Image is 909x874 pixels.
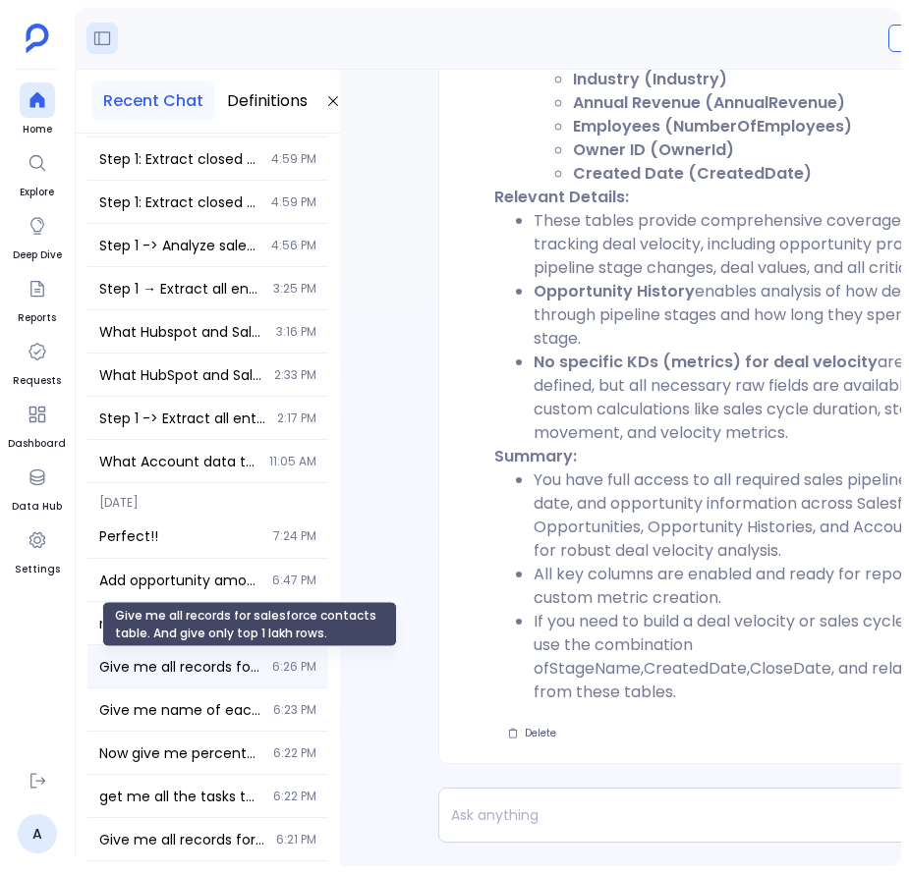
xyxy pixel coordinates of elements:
[13,373,61,389] span: Requests
[15,522,60,577] a: Settings
[18,814,57,853] a: A
[99,743,261,763] span: Now give me percentages of opp amount and Amount difference from max as compared to the max opp a...
[99,657,260,677] span: Give me all records for salesforce contacts table. And give only top 1 lakh rows.
[750,657,831,680] code: CloseDate
[8,397,66,452] a: Dashboard
[99,787,261,806] span: get me all the tasks table
[99,700,261,720] span: Give me name of each account, it's industry and arr count
[271,238,316,253] span: 4:56 PM
[20,185,55,200] span: Explore
[87,483,328,511] span: [DATE]
[276,832,316,847] span: 6:21 PM
[215,82,319,121] button: Definitions
[99,452,257,471] span: What Account data tables are available? Show me the structure of Account tables including fields ...
[15,562,60,577] span: Settings
[91,82,215,121] button: Recent Chat
[549,657,641,680] code: StageName
[274,367,316,383] span: 2:33 PM
[534,280,695,302] strong: Opportunity History
[13,247,62,263] span: Deep Dive
[534,351,878,373] strong: No specific KDs (metrics) for deal velocity
[573,138,734,161] strong: Owner ID (OwnerId)
[273,789,316,804] span: 6:22 PM
[99,526,261,546] span: Perfect!!
[494,720,569,747] button: Delete
[99,149,259,169] span: Step 1: Extract closed won opportunities from last 6 months with account industry information and...
[99,192,259,212] span: Step 1: Extract closed won opportunities from last 6 months with account industry information and...
[99,236,259,255] span: Step 1 -> Analyze sales cycle length distribution by industry using the extracted closed won oppo...
[273,745,316,761] span: 6:22 PM
[644,657,747,680] code: CreatedDate
[573,68,727,90] strong: Industry (Industry)
[13,334,61,389] a: Requests
[573,91,845,114] strong: Annual Revenue (AnnualRevenue)
[494,186,629,208] strong: Relevant Details:
[99,365,262,385] span: What HubSpot and Salesforce data sources are available? Specifically looking for contact, lead, a...
[271,151,316,167] span: 4:59 PM
[573,115,852,137] strong: Employees (NumberOfEmployees)
[99,830,264,849] span: Give me all records for salesforce contacts table. And give only top 1 lakh rows.
[273,528,316,544] span: 7:24 PM
[13,208,62,263] a: Deep Dive
[102,602,397,647] div: Give me all records for salesforce contacts table. And give only top 1 lakh rows.
[273,281,316,297] span: 3:25 PM
[272,659,316,675] span: 6:26 PM
[99,279,261,299] span: Step 1 → Extract all enterprise customers with ARR greater than 50k including owner details using...
[20,122,55,137] span: Home
[18,271,56,326] a: Reports
[99,571,260,590] span: Add opportunity amount as opportunity value to the table
[20,82,55,137] a: Home
[18,310,56,326] span: Reports
[277,410,316,426] span: 2:17 PM
[26,24,49,53] img: petavue logo
[276,324,316,340] span: 3:16 PM
[271,194,316,210] span: 4:59 PM
[269,454,316,469] span: 11:05 AM
[8,436,66,452] span: Dashboard
[272,573,316,588] span: 6:47 PM
[20,145,55,200] a: Explore
[12,499,62,515] span: Data Hub
[99,322,264,342] span: What Hubspot and Salesforce tables are available? Show me the tables for contacts, leads, account...
[494,445,577,467] strong: Summary:
[573,162,812,185] strong: Created Date (CreatedDate)
[273,702,316,718] span: 6:23 PM
[525,727,556,740] span: Delete
[99,409,265,428] span: Step 1 -> Extract all enterprise customers with ARR greater than 50k using Customer key definitio...
[12,460,62,515] a: Data Hub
